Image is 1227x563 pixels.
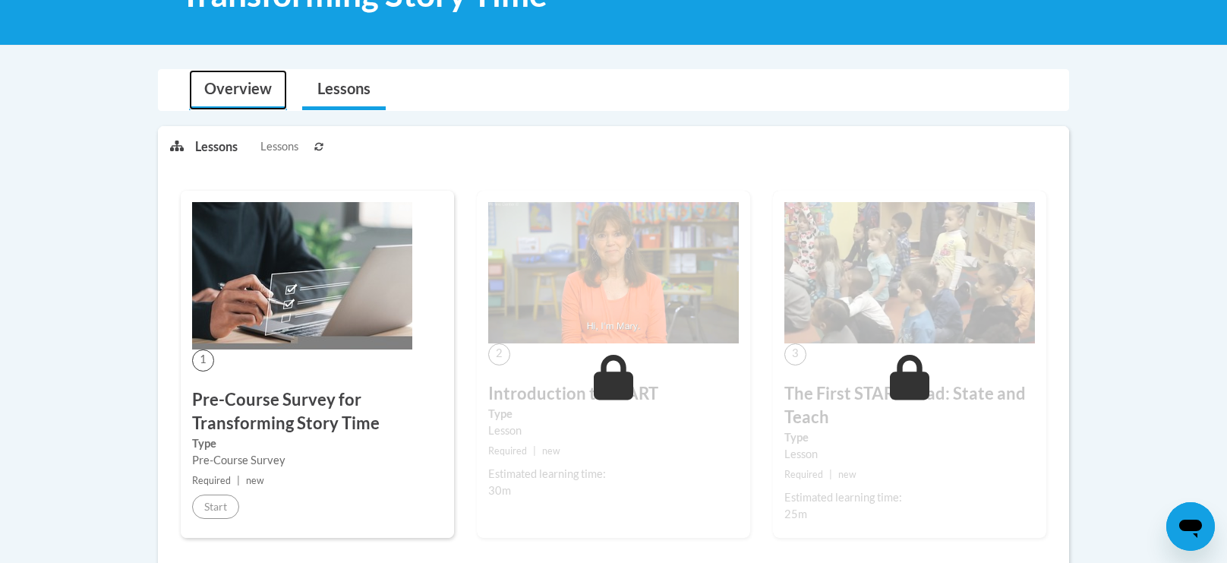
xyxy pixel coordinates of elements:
a: Lessons [302,70,386,110]
div: Estimated learning time: [488,466,739,482]
h3: The First START Read: State and Teach [784,382,1035,429]
div: Lesson [784,446,1035,463]
span: Lessons [260,138,298,155]
a: Overview [189,70,287,110]
label: Type [192,435,443,452]
span: Required [488,445,527,457]
span: 2 [488,343,510,365]
span: new [246,475,264,486]
div: Pre-Course Survey [192,452,443,469]
img: Course Image [784,202,1035,343]
span: 3 [784,343,806,365]
span: 25m [784,508,807,520]
span: new [542,445,560,457]
h3: Pre-Course Survey for Transforming Story Time [192,388,443,435]
img: Course Image [488,202,739,343]
h3: Introduction to START [488,382,739,406]
span: 1 [192,350,214,372]
span: 30m [488,484,511,497]
p: Lessons [195,138,238,155]
span: | [829,469,832,480]
div: Lesson [488,422,739,439]
span: Required [784,469,823,480]
button: Start [192,495,239,519]
span: Required [192,475,231,486]
label: Type [488,406,739,422]
iframe: Button to launch messaging window [1166,502,1215,551]
span: | [237,475,240,486]
span: new [838,469,856,480]
div: Estimated learning time: [784,489,1035,506]
span: | [533,445,536,457]
label: Type [784,429,1035,446]
img: Course Image [192,202,412,350]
